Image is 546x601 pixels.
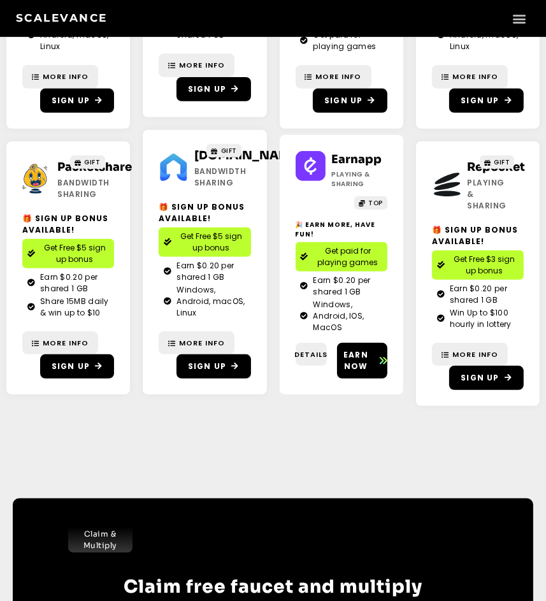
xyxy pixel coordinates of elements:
[179,60,225,71] span: More Info
[461,372,499,384] span: Sign Up
[70,156,105,169] a: GIFT
[43,71,89,82] span: More Info
[449,366,524,390] a: Sign Up
[173,260,245,283] span: Earn $0.20 per shared 1 GB
[296,242,387,272] a: Get paid for playing games
[159,228,250,257] a: Get Free $5 sign up bonus
[368,198,383,208] span: TOP
[332,152,382,166] a: Earnapp
[176,231,245,254] span: Get Free $5 sign up bonus
[22,65,98,89] a: More Info
[332,170,376,189] h2: Playing & Sharing
[296,220,387,239] h2: 🎉 Earn More, Have Fun!
[85,157,101,167] span: GIFT
[22,213,114,236] h2: 🎁 Sign Up Bonus Available!
[494,157,510,167] span: GIFT
[452,349,498,360] span: More Info
[40,242,109,265] span: Get Free $5 sign up bonus
[432,343,508,366] a: More Info
[194,166,204,189] h2: Bandwidth Sharing
[22,239,114,268] a: Get Free $5 sign up bonus
[22,331,98,355] a: More Info
[294,349,327,360] span: Details
[52,361,90,372] span: Sign Up
[447,307,519,330] span: Win Up to $100 hourly in lottery
[40,354,115,379] a: Sign Up
[16,11,108,24] a: Scalevance
[37,272,109,294] span: Earn $0.20 per shared 1 GB
[179,338,225,349] span: More Info
[310,29,382,52] span: Get paid for playing games
[467,160,525,174] a: Repocket
[354,196,387,210] a: TOP
[467,177,477,212] h2: Playing & Sharing
[37,296,109,319] span: Share 15MB daily & win up to $10
[57,177,67,200] h2: Bandwidth Sharing
[432,224,524,247] h2: 🎁 Sign Up Bonus Available!
[313,245,382,268] span: Get paid for playing games
[159,54,234,77] a: More Info
[57,160,132,174] a: Packetshare
[310,275,382,298] span: Earn $0.20 per shared 1 GB
[194,148,301,163] a: [DOMAIN_NAME]
[221,146,237,156] span: GIFT
[43,338,89,349] span: More Info
[450,254,519,277] span: Get Free $3 sign up bonus
[176,77,251,101] a: Sign Up
[313,89,387,113] a: Sign Up
[188,83,226,95] span: Sign Up
[206,144,241,157] a: GIFT
[461,95,499,106] span: Sign Up
[75,528,126,551] span: Claim & Multiply
[452,71,498,82] span: More Info
[173,284,245,319] span: Windows, Android, macOS, Linux
[68,527,133,553] a: Claim & Multiply
[509,8,530,29] div: Menu Toggle
[449,89,524,113] a: Sign Up
[324,95,363,106] span: Sign Up
[159,201,250,224] h2: 🎁 Sign Up Bonus Available!
[337,343,387,379] a: Earn now
[40,89,115,113] a: Sign Up
[159,331,234,355] a: More Info
[310,299,382,333] span: Windows, Android, IOS, MacOS
[296,343,327,366] a: Details
[296,65,371,89] a: More Info
[337,349,375,372] span: Earn now
[316,71,362,82] span: More Info
[176,354,251,379] a: Sign Up
[480,156,515,169] a: GIFT
[188,361,226,372] span: Sign Up
[432,250,524,280] a: Get Free $3 sign up bonus
[52,95,90,106] span: Sign Up
[432,65,508,89] a: More Info
[447,283,519,306] span: Earn $0.20 per shared 1 GB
